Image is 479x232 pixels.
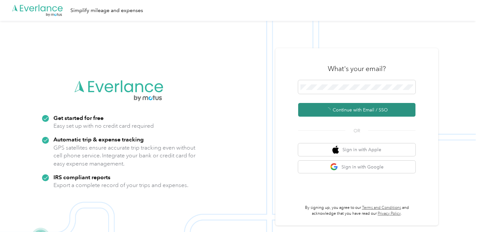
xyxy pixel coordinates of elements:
[298,205,415,216] p: By signing up, you agree to our and acknowledge that you have read our .
[53,144,196,168] p: GPS satellites ensure accurate trip tracking even without cell phone service. Integrate your bank...
[330,163,338,171] img: google logo
[298,143,415,156] button: apple logoSign in with Apple
[362,205,401,210] a: Terms and Conditions
[378,211,401,216] a: Privacy Policy
[328,64,386,73] h3: What's your email?
[53,174,110,181] strong: IRS compliant reports
[53,114,104,121] strong: Get started for free
[298,103,415,117] button: Continue with Email / SSO
[298,161,415,173] button: google logoSign in with Google
[53,181,188,189] p: Export a complete record of your trips and expenses.
[53,136,144,143] strong: Automatic trip & expense tracking
[345,127,368,134] span: OR
[332,146,339,154] img: apple logo
[70,7,143,15] div: Simplify mileage and expenses
[53,122,154,130] p: Easy set up with no credit card required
